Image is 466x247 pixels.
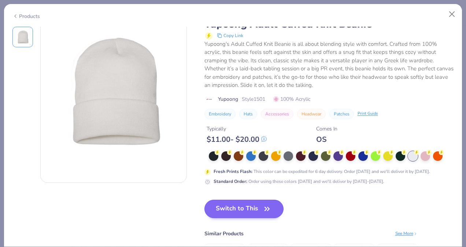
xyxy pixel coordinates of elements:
[204,96,214,102] img: brand logo
[218,95,238,103] span: Yupoong
[316,135,337,144] div: OS
[358,111,378,117] div: Print Guide
[214,169,252,174] strong: Fresh Prints Flash :
[214,178,384,185] div: Order using these colors [DATE] and we'll deliver by [DATE]-[DATE].
[204,230,244,237] div: Similar Products
[297,109,326,119] button: Headwear
[395,230,418,237] div: See More
[261,109,293,119] button: Accessories
[204,200,284,218] button: Switch to This
[215,31,245,40] button: copy to clipboard
[204,40,454,89] div: Yupoong's Adult Cuffed Knit Beanie is all about blending style with comfort. Crafted from 100% ac...
[239,109,257,119] button: Hats
[214,168,430,175] div: This color can be expedited for 6 day delivery. Order [DATE] and we'll deliver it by [DATE].
[329,109,354,119] button: Patches
[41,18,186,164] img: Front
[207,125,267,133] div: Typically
[14,28,32,46] img: Front
[445,7,459,21] button: Close
[214,178,247,184] strong: Standard Order :
[12,12,40,20] div: Products
[273,95,310,103] span: 100% Acrylic
[204,109,236,119] button: Embroidery
[242,95,265,103] span: Style 1501
[316,125,337,133] div: Comes In
[207,135,267,144] div: $ 11.00 - $ 20.00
